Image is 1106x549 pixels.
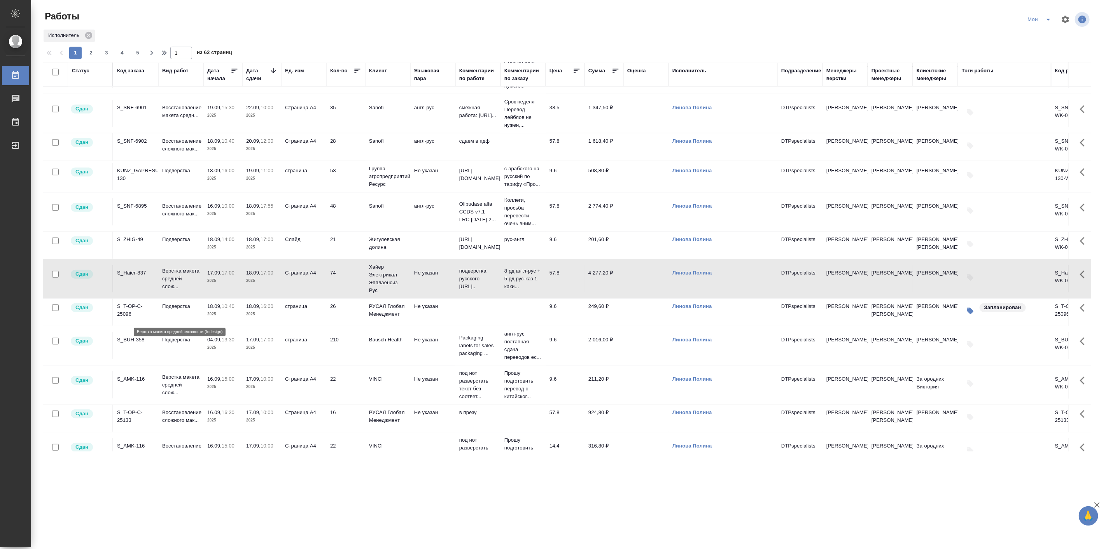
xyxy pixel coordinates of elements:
[962,67,994,75] div: Тэги работы
[207,376,222,382] p: 16.09,
[781,67,821,75] div: Подразделение
[1051,371,1096,399] td: S_AMK-116-WK-024
[546,198,584,226] td: 57.8
[44,30,95,42] div: Исполнитель
[207,138,222,144] p: 18.09,
[826,409,864,416] p: [PERSON_NAME]
[777,332,822,359] td: DTPspecialists
[962,236,979,253] button: Добавить тэги
[281,232,326,259] td: Слайд
[207,310,238,318] p: 2025
[70,167,108,177] div: Менеджер проверил работу исполнителя, передает ее на следующий этап
[868,163,913,190] td: [PERSON_NAME]
[504,369,542,400] p: Прошу подготовить перевод с китайског...
[369,165,406,188] p: Группа агропредприятий Ресурс
[261,409,273,415] p: 10:00
[261,105,273,110] p: 10:00
[459,267,497,290] p: подверстка русского [URL]..
[410,100,455,127] td: англ-рус
[162,302,199,310] p: Подверстка
[410,371,455,399] td: Не указан
[962,375,979,392] button: Добавить тэги
[207,203,222,209] p: 16.09,
[410,405,455,432] td: Не указан
[1075,438,1094,457] button: Здесь прячутся важные кнопки
[584,371,623,399] td: 211,20 ₽
[913,232,958,259] td: [PERSON_NAME], [PERSON_NAME]
[162,202,199,218] p: Восстановление сложного мак...
[826,302,864,310] p: [PERSON_NAME]
[70,409,108,419] div: Менеджер проверил работу исполнителя, передает ее на следующий этап
[868,371,913,399] td: [PERSON_NAME]
[826,137,864,145] p: [PERSON_NAME]
[326,265,365,292] td: 74
[369,202,406,210] p: Sanofi
[369,336,406,344] p: Bausch Health
[826,167,864,175] p: [PERSON_NAME]
[588,67,605,75] div: Сумма
[75,270,88,278] p: Сдан
[826,202,864,210] p: [PERSON_NAME]
[246,303,261,309] p: 18.09,
[546,100,584,127] td: 38.5
[1075,133,1094,152] button: Здесь прячутся важные кнопки
[369,375,406,383] p: VINCI
[246,210,277,218] p: 2025
[777,100,822,127] td: DTPspecialists
[1051,299,1096,326] td: S_T-OP-C-25096-WK-010
[162,336,199,344] p: Подверстка
[584,198,623,226] td: 2 774,40 ₽
[826,67,864,82] div: Менеджеры верстки
[117,375,154,383] div: S_AMK-116
[162,137,199,153] p: Восстановление сложного мак...
[979,302,1027,313] div: Запланирован
[70,137,108,148] div: Менеджер проверил работу исполнителя, передает ее на следующий этап
[43,10,79,23] span: Работы
[117,202,154,210] div: S_SNF-6895
[48,31,82,39] p: Исполнитель
[281,405,326,432] td: Страница А4
[116,47,128,59] button: 4
[369,104,406,112] p: Sanofi
[410,198,455,226] td: англ-рус
[584,405,623,432] td: 924,80 ₽
[369,137,406,145] p: Sanofi
[116,49,128,57] span: 4
[672,67,707,75] div: Исполнитель
[222,105,234,110] p: 15:30
[326,163,365,190] td: 53
[1075,332,1094,351] button: Здесь прячутся важные кнопки
[207,243,238,251] p: 2025
[246,310,277,318] p: 2025
[246,168,261,173] p: 19.09,
[868,100,913,127] td: [PERSON_NAME]
[72,67,89,75] div: Статус
[1075,100,1094,119] button: Здесь прячутся важные кнопки
[207,344,238,351] p: 2025
[75,168,88,176] p: Сдан
[504,267,542,290] p: 8 рд англ-рус + 5 рд рус-каз 1. каки...
[197,48,232,59] span: из 62 страниц
[826,104,864,112] p: [PERSON_NAME]
[70,202,108,213] div: Менеджер проверил работу исполнителя, передает ее на следующий этап
[162,409,199,424] p: Восстановление сложного мак...
[162,373,199,397] p: Верстка макета средней слож...
[459,436,497,467] p: под нот разверстать текст без соответ...
[1051,405,1096,432] td: S_T-OP-C-25133-WK-010
[459,137,497,145] p: сдаем в пдф
[207,270,222,276] p: 17.09,
[281,163,326,190] td: страница
[1079,506,1098,526] button: 🙏
[246,175,277,182] p: 2025
[207,112,238,119] p: 2025
[1082,508,1095,524] span: 🙏
[326,232,365,259] td: 21
[962,409,979,426] button: Добавить тэги
[1051,332,1096,359] td: S_BUH-358-WK-015
[1075,371,1094,390] button: Здесь прячутся важные кнопки
[369,263,406,294] p: Хайер Электрикал Эпплаенсиз Рус
[1075,299,1094,317] button: Здесь прячутся важные кнопки
[1051,163,1096,190] td: KUNZ_GAPRESURS-130-WK-008
[326,198,365,226] td: 48
[162,267,199,290] p: Верстка макета средней слож...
